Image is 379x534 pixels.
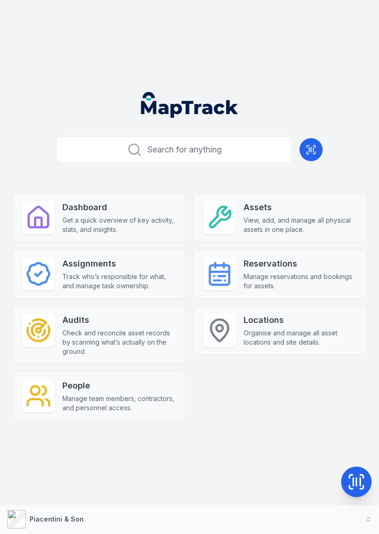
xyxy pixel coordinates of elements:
a: AssignmentsTrack who’s responsible for what, and manage task ownership. [12,249,186,298]
a: LocationsOrganise and manage all asset locations and site details. [193,306,367,355]
a: AuditsCheck and reconcile asset records by scanning what’s actually on the ground. [12,306,186,364]
strong: Locations [244,314,357,327]
strong: Audits [62,314,176,327]
a: PeopleManage team members, contractors, and personnel access. [12,371,186,420]
span: Check and reconcile asset records by scanning what’s actually on the ground. [62,328,176,356]
strong: Reservations [244,257,357,270]
span: Manage team members, contractors, and personnel access. [62,394,176,413]
strong: Piacentini & Son [30,515,84,523]
span: Organise and manage all asset locations and site details. [244,328,357,347]
strong: Dashboard [62,201,176,214]
a: ReservationsManage reservations and bookings for assets. [193,249,367,298]
a: DashboardGet a quick overview of key activity, stats, and insights. [12,193,186,242]
button: Search for anything [56,136,292,163]
span: Search for anything [147,143,222,156]
a: AssetsView, add, and manage all physical assets in one place. [193,193,367,242]
strong: Assignments [62,257,176,270]
span: View, add, and manage all physical assets in one place. [244,216,357,234]
nav: Global [130,92,249,118]
span: Track who’s responsible for what, and manage task ownership. [62,272,176,291]
strong: Assets [244,201,357,214]
span: Get a quick overview of key activity, stats, and insights. [62,216,176,234]
strong: People [62,379,176,392]
span: Manage reservations and bookings for assets. [244,272,357,291]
